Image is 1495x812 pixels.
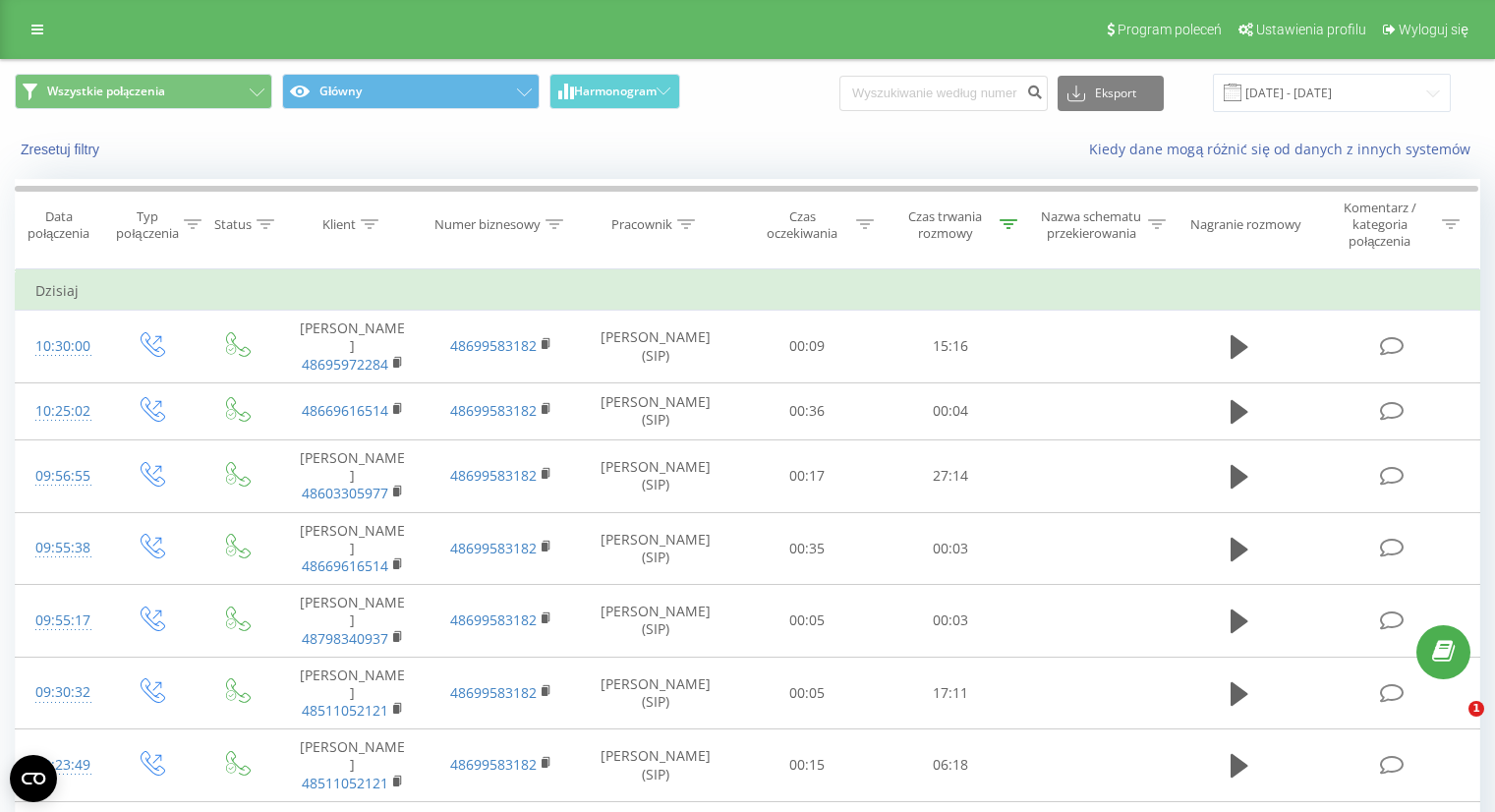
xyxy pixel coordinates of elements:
button: Główny [282,74,540,109]
td: 00:17 [736,440,879,513]
td: [PERSON_NAME] (SIP) [576,729,736,802]
td: 00:15 [736,729,879,802]
td: [PERSON_NAME] (SIP) [576,440,736,513]
div: Nazwa schematu przekierowania [1040,208,1143,242]
td: [PERSON_NAME] (SIP) [576,657,736,729]
div: Data połączenia [16,208,101,242]
a: 48695972284 [302,355,388,374]
td: [PERSON_NAME] [278,585,427,658]
td: Dzisiaj [16,271,1480,311]
a: 48699583182 [450,683,537,702]
div: Czas oczekiwania [754,208,852,242]
td: [PERSON_NAME] [278,657,427,729]
span: Program poleceń [1118,22,1222,37]
a: 48699583182 [450,336,537,355]
td: 00:05 [736,585,879,658]
a: Kiedy dane mogą różnić się od danych z innych systemów [1089,140,1480,158]
td: [PERSON_NAME] (SIP) [576,585,736,658]
td: 00:04 [879,382,1021,439]
td: 00:36 [736,382,879,439]
div: 10:25:02 [35,392,87,431]
span: Harmonogram [574,85,657,98]
div: 09:55:17 [35,602,87,640]
a: 48669616514 [302,556,388,575]
div: 09:56:55 [35,457,87,495]
a: 48511052121 [302,701,388,720]
td: [PERSON_NAME] (SIP) [576,311,736,383]
td: [PERSON_NAME] [278,729,427,802]
a: 48699583182 [450,539,537,557]
div: Klient [322,216,356,233]
td: 06:18 [879,729,1021,802]
div: 09:23:49 [35,746,87,784]
td: 27:14 [879,440,1021,513]
td: [PERSON_NAME] (SIP) [576,382,736,439]
a: 48798340937 [302,629,388,648]
div: 09:30:32 [35,673,87,712]
td: 00:09 [736,311,879,383]
td: 17:11 [879,657,1021,729]
div: Czas trwania rozmowy [896,208,995,242]
td: 15:16 [879,311,1021,383]
div: Status [214,216,252,233]
a: 48699583182 [450,466,537,485]
div: Komentarz / kategoria połączenia [1322,200,1437,250]
button: Eksport [1058,76,1164,111]
div: 10:30:00 [35,327,87,366]
div: Nagranie rozmowy [1190,216,1301,233]
span: Wszystkie połączenia [47,84,165,99]
div: Typ połączenia [116,208,178,242]
td: 00:05 [736,657,879,729]
td: [PERSON_NAME] [278,311,427,383]
button: Harmonogram [549,74,680,109]
span: Wyloguj się [1399,22,1468,37]
a: 48699583182 [450,755,537,774]
a: 48699583182 [450,401,537,420]
td: [PERSON_NAME] [278,440,427,513]
div: Pracownik [611,216,672,233]
button: Zresetuj filtry [15,141,109,158]
td: [PERSON_NAME] [278,512,427,585]
button: Open CMP widget [10,755,57,802]
td: 00:03 [879,585,1021,658]
div: Numer biznesowy [434,216,541,233]
td: 00:03 [879,512,1021,585]
a: 48603305977 [302,484,388,502]
input: Wyszukiwanie według numeru [839,76,1048,111]
a: 48511052121 [302,774,388,792]
iframe: Intercom live chat [1428,701,1475,748]
span: 1 [1468,701,1484,717]
td: 00:35 [736,512,879,585]
a: 48669616514 [302,401,388,420]
a: 48699583182 [450,610,537,629]
span: Ustawienia profilu [1256,22,1366,37]
div: 09:55:38 [35,529,87,567]
button: Wszystkie połączenia [15,74,272,109]
td: [PERSON_NAME] (SIP) [576,512,736,585]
